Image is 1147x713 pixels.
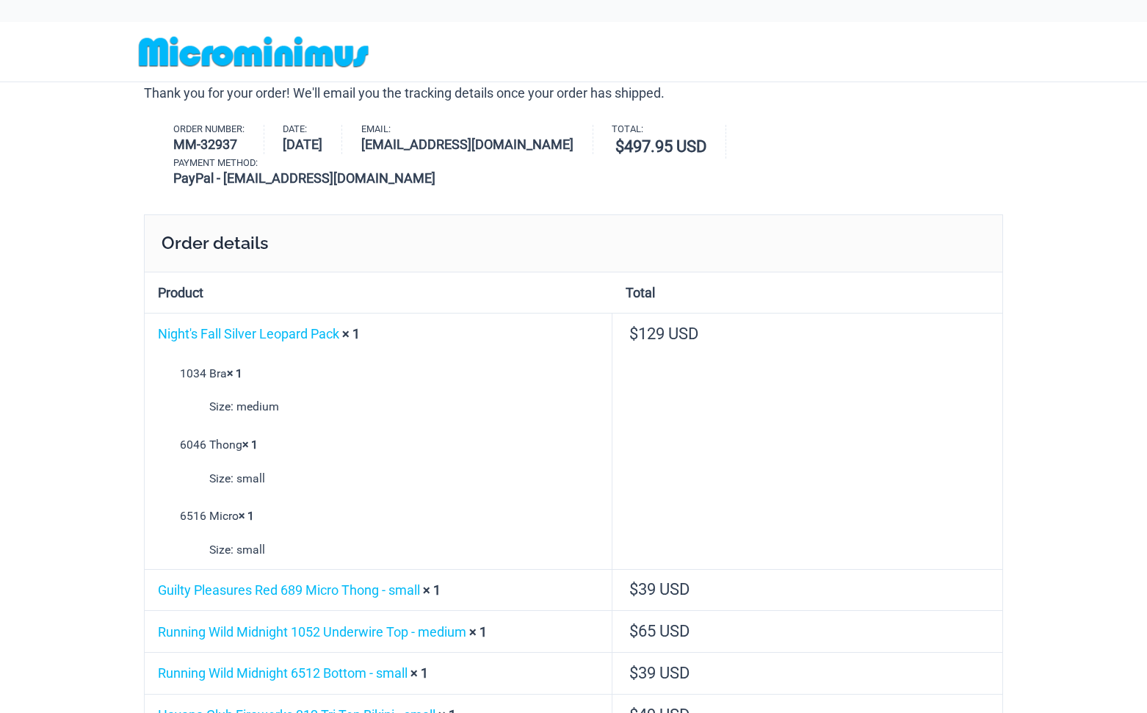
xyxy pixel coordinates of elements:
[629,325,638,343] span: $
[209,396,234,418] strong: Size:
[158,582,420,598] a: Guilty Pleasures Red 689 Micro Thong - small
[612,125,726,159] li: Total:
[629,622,690,640] bdi: 65 USD
[361,125,593,154] li: Email:
[629,325,698,343] bdi: 129 USD
[209,539,234,561] strong: Size:
[342,326,360,341] strong: × 1
[156,363,600,418] div: 1034 Bra
[242,438,258,452] strong: × 1
[629,664,638,682] span: $
[209,468,600,490] p: small
[173,134,245,154] strong: MM-32937
[209,396,600,418] p: medium
[612,272,1003,313] th: Total
[629,664,690,682] bdi: 39 USD
[410,665,428,681] strong: × 1
[158,665,408,681] a: Running Wild Midnight 6512 Bottom - small
[173,168,435,188] strong: PayPal - [EMAIL_ADDRESS][DOMAIN_NAME]
[629,622,638,640] span: $
[133,35,375,68] img: MM SHOP LOGO FLAT
[145,272,612,313] th: Product
[156,434,600,489] div: 6046 Thong
[615,137,706,156] bdi: 497.95 USD
[629,580,690,598] bdi: 39 USD
[156,505,600,560] div: 6516 Micro
[173,125,264,154] li: Order number:
[209,539,600,561] p: small
[615,137,624,156] span: $
[144,82,1003,104] p: Thank you for your order! We'll email you the tracking details once your order has shipped.
[173,159,455,188] li: Payment method:
[209,468,234,490] strong: Size:
[469,624,487,640] strong: × 1
[361,134,573,154] strong: [EMAIL_ADDRESS][DOMAIN_NAME]
[158,624,466,640] a: Running Wild Midnight 1052 Underwire Top - medium
[283,134,322,154] strong: [DATE]
[629,580,638,598] span: $
[158,326,339,341] a: Night's Fall Silver Leopard Pack
[239,509,254,523] strong: × 1
[423,582,441,598] strong: × 1
[144,214,1003,272] h2: Order details
[227,366,242,380] strong: × 1
[283,125,342,154] li: Date:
